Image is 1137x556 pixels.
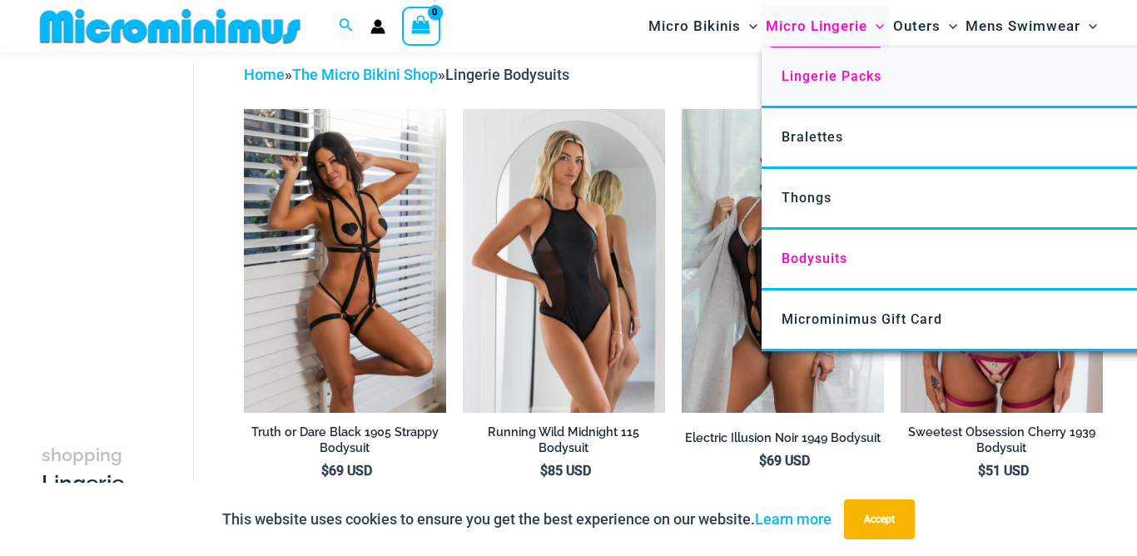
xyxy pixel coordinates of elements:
img: Running Wild Midnight 115 Bodysuit 02 [463,109,665,413]
span: Menu Toggle [741,5,757,47]
span: $ [978,463,986,479]
a: Truth or Dare Black 1905 Strappy Bodysuit [244,424,446,462]
a: Micro LingerieMenu ToggleMenu Toggle [762,5,888,47]
span: Menu Toggle [867,5,884,47]
span: Bodysuits [782,251,847,266]
bdi: 69 USD [759,453,810,469]
a: View Shopping Cart, empty [402,7,440,45]
nav: Site Navigation [642,2,1104,50]
span: Lingerie Packs [782,68,881,84]
span: Bralettes [782,129,843,145]
h3: Lingerie Bodysuits [42,440,135,554]
span: Menu Toggle [941,5,957,47]
a: Micro BikinisMenu ToggleMenu Toggle [644,5,762,47]
a: Home [244,66,285,83]
p: This website uses cookies to ensure you get the best experience on our website. [222,507,832,532]
span: Microminimus Gift Card [782,311,942,327]
img: MM SHOP LOGO FLAT [33,7,307,45]
span: $ [540,463,548,479]
span: Menu Toggle [1080,5,1097,47]
span: Outers [893,5,941,47]
a: Account icon link [370,19,385,34]
h2: Electric Illusion Noir 1949 Bodysuit [682,430,884,446]
a: Search icon link [339,16,354,37]
a: Running Wild Midnight 115 Bodysuit 02Running Wild Midnight 115 Bodysuit 12Running Wild Midnight 1... [463,109,665,413]
bdi: 69 USD [321,463,372,479]
a: OutersMenu ToggleMenu Toggle [889,5,961,47]
span: $ [759,453,767,469]
a: Running Wild Midnight 115 Bodysuit [463,424,665,462]
span: shopping [42,444,122,465]
a: Mens SwimwearMenu ToggleMenu Toggle [961,5,1101,47]
span: Micro Bikinis [648,5,741,47]
img: Truth or Dare Black 1905 Bodysuit 611 Micro 07 [244,109,446,413]
a: Sweetest Obsession Cherry 1939 Bodysuit [901,424,1103,462]
a: Truth or Dare Black 1905 Bodysuit 611 Micro 07Truth or Dare Black 1905 Bodysuit 611 Micro 05Truth... [244,109,446,413]
a: Electric Illusion Noir 1949 Bodysuit [682,430,884,452]
h2: Running Wild Midnight 115 Bodysuit [463,424,665,455]
iframe: TrustedSite Certified [42,56,191,389]
span: » » [244,66,569,83]
a: Learn more [755,510,832,528]
span: Micro Lingerie [766,5,867,47]
h2: Truth or Dare Black 1905 Strappy Bodysuit [244,424,446,455]
span: Mens Swimwear [966,5,1080,47]
span: $ [321,463,329,479]
span: Thongs [782,190,832,206]
bdi: 85 USD [540,463,591,479]
bdi: 51 USD [978,463,1029,479]
img: Electric Illusion Noir 1949 Bodysuit 03 [682,109,884,413]
h2: Sweetest Obsession Cherry 1939 Bodysuit [901,424,1103,455]
span: Lingerie Bodysuits [445,66,569,83]
a: Electric Illusion Noir 1949 Bodysuit 03Electric Illusion Noir 1949 Bodysuit 04Electric Illusion N... [682,109,884,413]
a: The Micro Bikini Shop [292,66,438,83]
button: Accept [844,499,915,539]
